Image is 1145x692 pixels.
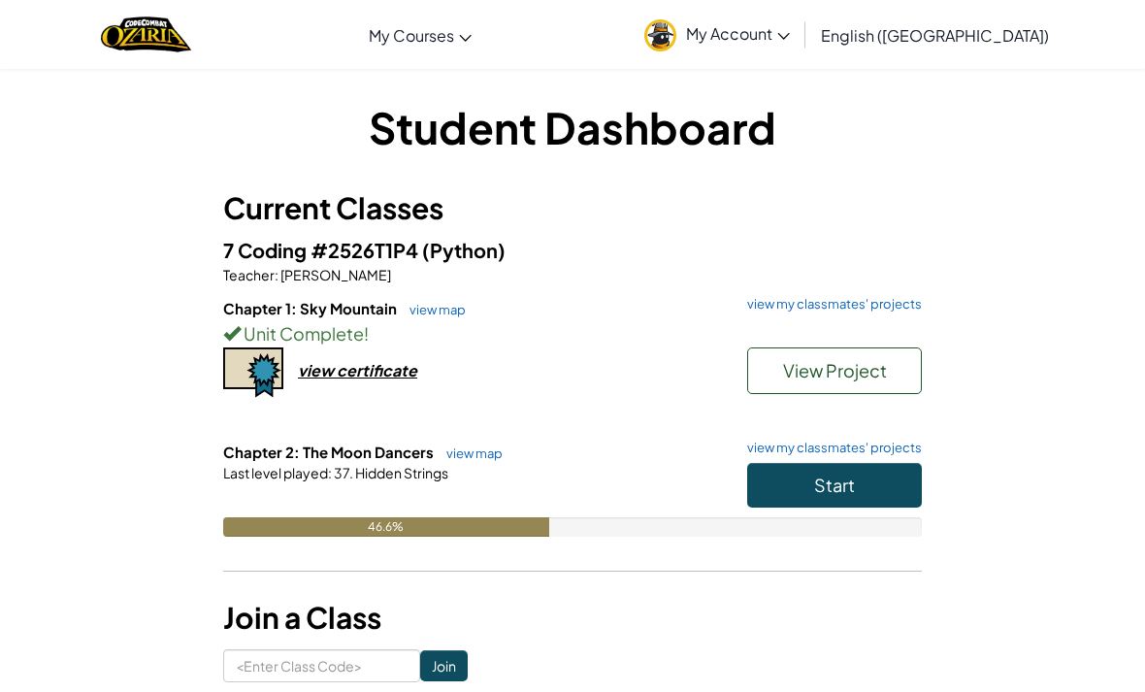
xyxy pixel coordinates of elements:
[811,9,1059,61] a: English ([GEOGRAPHIC_DATA])
[223,186,922,230] h3: Current Classes
[359,9,481,61] a: My Courses
[747,463,922,508] button: Start
[223,596,922,640] h3: Join a Class
[422,238,506,262] span: (Python)
[332,464,353,481] span: 37.
[400,302,466,317] a: view map
[737,298,922,311] a: view my classmates' projects
[747,347,922,394] button: View Project
[686,23,790,44] span: My Account
[101,15,191,54] img: Home
[298,360,417,380] div: view certificate
[814,474,855,496] span: Start
[635,4,800,65] a: My Account
[783,359,887,381] span: View Project
[278,266,391,283] span: [PERSON_NAME]
[223,649,420,682] input: <Enter Class Code>
[223,443,437,461] span: Chapter 2: The Moon Dancers
[275,266,278,283] span: :
[737,442,922,454] a: view my classmates' projects
[328,464,332,481] span: :
[364,322,369,345] span: !
[223,347,283,398] img: certificate-icon.png
[101,15,191,54] a: Ozaria by CodeCombat logo
[223,464,328,481] span: Last level played
[223,517,549,537] div: 46.6%
[223,266,275,283] span: Teacher
[223,360,417,380] a: view certificate
[437,445,503,461] a: view map
[241,322,364,345] span: Unit Complete
[223,299,400,317] span: Chapter 1: Sky Mountain
[644,19,676,51] img: avatar
[420,650,468,681] input: Join
[369,25,454,46] span: My Courses
[821,25,1049,46] span: English ([GEOGRAPHIC_DATA])
[223,97,922,157] h1: Student Dashboard
[223,238,422,262] span: 7 Coding #2526T1P4
[353,464,448,481] span: Hidden Strings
